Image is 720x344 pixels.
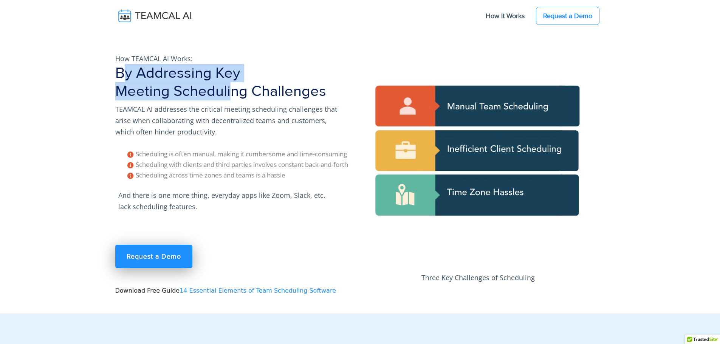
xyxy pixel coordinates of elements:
[127,159,356,170] li: Scheduling with clients and third parties involves constant back-and-forth
[115,103,342,137] p: TEAMCAL AI addresses the critical meeting scheduling challenges that arise when collaborating wit...
[478,8,532,24] a: How It Works
[365,272,591,283] p: Three Key Challenges of Scheduling
[115,64,356,100] h1: By Addressing Key Meeting Scheduling Challenges
[365,45,591,272] img: pic
[127,149,356,159] li: Scheduling is often manual, making it cumbersome and time-consuming
[115,245,192,268] a: Request a Demo
[115,187,342,215] p: And there is one more thing, everyday apps like Zoom, Slack, etc. lack scheduling features.
[536,7,599,25] a: Request a Demo
[115,53,342,64] p: How TEAMCAL AI Works:
[180,287,336,294] a: 14 Essential Elements of Team Scheduling Software
[127,170,356,180] li: Scheduling across time zones and teams is a hassle
[111,45,360,313] div: Download Free Guide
